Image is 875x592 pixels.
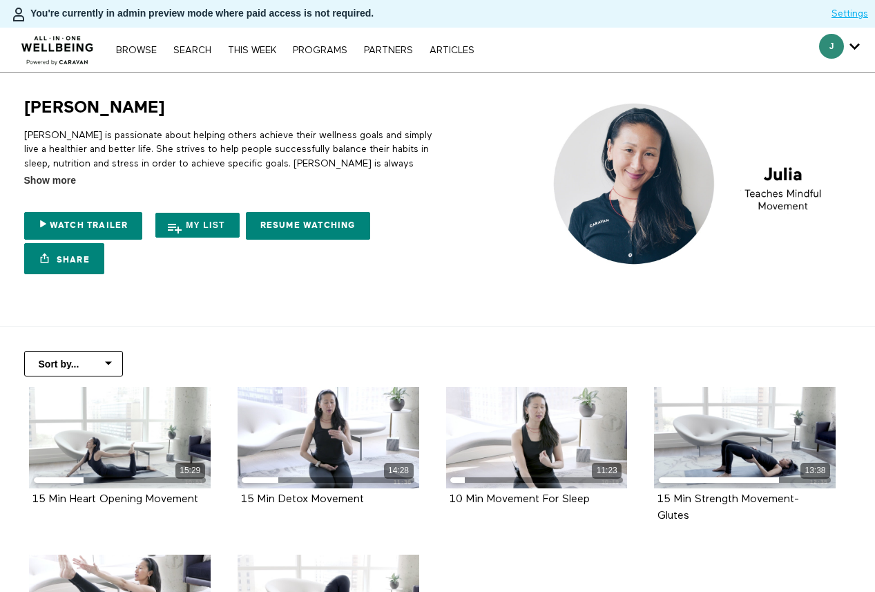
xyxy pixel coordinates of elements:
a: Resume Watching [246,212,370,240]
img: CARAVAN [16,26,99,67]
button: My list [155,213,240,238]
a: 15 Min Heart Opening Movement 15:29 [29,387,211,489]
div: Secondary [809,28,870,72]
strong: 15 Min Detox Movement [241,494,364,505]
a: Search [166,46,218,55]
a: PROGRAMS [286,46,354,55]
p: [PERSON_NAME] is passionate about helping others achieve their wellness goals and simply live a h... [24,128,433,198]
nav: Primary [109,43,481,57]
a: PARTNERS [357,46,420,55]
a: Share [24,243,104,274]
a: 10 Min Movement For Sleep 11:23 [446,387,628,489]
a: 10 Min Movement For Sleep [450,494,590,504]
a: Watch Trailer [24,212,143,240]
a: ARTICLES [423,46,481,55]
img: person-bdfc0eaa9744423c596e6e1c01710c89950b1dff7c83b5d61d716cfd8139584f.svg [10,6,27,23]
a: 15 Min Heart Opening Movement [32,494,198,504]
div: 11:23 [592,463,622,479]
strong: 10 Min Movement For Sleep [450,494,590,505]
a: 15 Min Detox Movement 14:28 [238,387,419,489]
div: 15:29 [175,463,205,479]
a: THIS WEEK [221,46,283,55]
div: 13:38 [800,463,830,479]
a: Settings [831,7,868,21]
a: 15 Min Strength Movement- Glutes 13:38 [654,387,836,489]
a: 15 Min Strength Movement- Glutes [657,494,799,520]
strong: 15 Min Strength Movement- Glutes [657,494,799,521]
span: Show more [24,173,76,188]
img: Julia [550,97,852,267]
strong: 15 Min Heart Opening Movement [32,494,198,505]
a: 15 Min Detox Movement [241,494,364,504]
h1: [PERSON_NAME] [24,97,165,118]
a: Browse [109,46,164,55]
div: 14:28 [384,463,414,479]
